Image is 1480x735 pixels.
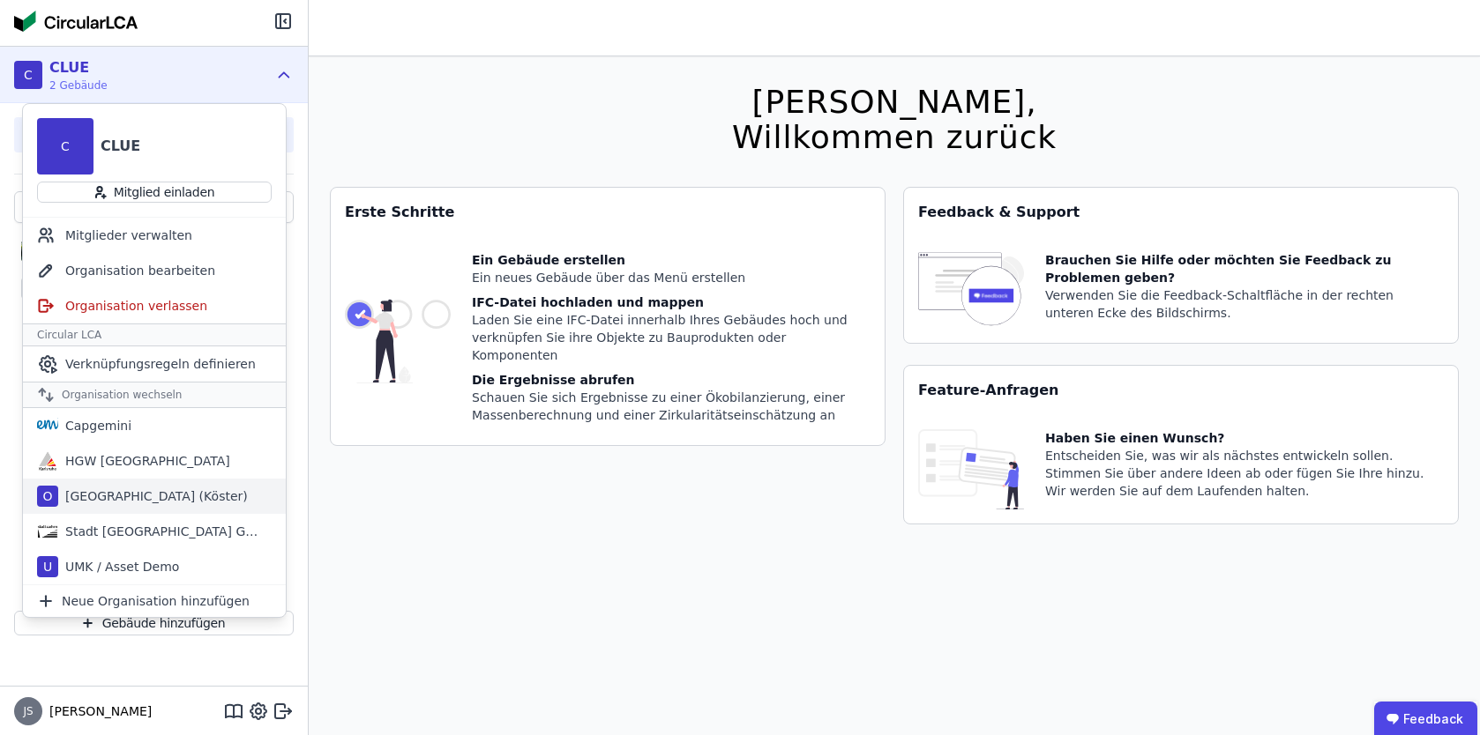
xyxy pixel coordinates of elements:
[1045,286,1444,322] div: Verwenden Sie die Feedback-Schaltfläche in der rechten unteren Ecke des Bildschirms.
[23,323,286,346] div: Circular LCA
[23,253,286,288] div: Organisation bearbeiten
[58,417,131,434] div: Capgemini
[14,61,42,89] div: C
[21,237,42,265] img: CircularLCA Demo Building
[1045,429,1444,447] div: Haben Sie einen Wunsch?
[904,188,1458,237] div: Feedback & Support
[345,251,451,431] img: getting_started_tile-DrF_GRSv.svg
[58,487,248,505] div: [GEOGRAPHIC_DATA] (Köster)
[472,371,871,389] div: Die Ergebnisse abrufen
[14,611,294,635] button: Gebäude hinzufügen
[37,182,272,203] button: Mitglied einladen
[37,521,58,542] img: Stadt Aachen Gebäudemanagement
[918,251,1024,329] img: feedback-icon-HCTs5lye.svg
[472,389,871,424] div: Schauen Sie sich Ergebnisse zu einer Ökobilanzierung, einer Massenberechnung und einer Zirkularit...
[37,450,58,471] img: HGW Karlsruhe
[14,11,138,32] img: Concular
[101,136,140,157] div: CLUE
[37,415,58,436] img: Capgemini
[37,556,58,577] div: U
[49,78,108,93] span: 2 Gebäude
[21,278,42,299] div: C
[1045,251,1444,286] div: Brauchen Sie Hilfe oder möchten Sie Feedback zu Problemen geben?
[65,355,256,373] span: Verknüpfungsregeln definieren
[732,120,1057,155] div: Willkommen zurück
[58,523,261,540] div: Stadt [GEOGRAPHIC_DATA] Gebäudemanagement
[472,269,871,286] div: Ein neues Gebäude über das Menü erstellen
[472,293,871,311] div: IFC-Datei hochladen und mappen
[472,251,871,269] div: Ein Gebäude erstellen
[37,486,58,507] div: O
[42,702,152,720] span: [PERSON_NAME]
[1045,447,1444,500] div: Entscheiden Sie, was wir als nächstes entwickeln sollen. Stimmen Sie über andere Ideen ab oder fü...
[472,311,871,364] div: Laden Sie eine IFC-Datei innerhalb Ihres Gebäudes hoch und verknüpfen Sie ihre Objekte zu Bauprod...
[37,118,93,174] div: C
[23,706,33,716] span: JS
[58,452,230,470] div: HGW [GEOGRAPHIC_DATA]
[23,218,286,253] div: Mitglieder verwalten
[331,188,885,237] div: Erste Schritte
[904,366,1458,415] div: Feature-Anfragen
[58,558,179,575] div: UMK / Asset Demo
[918,429,1024,509] img: feature_request_tile-UiXE1qGU.svg
[732,85,1057,120] div: [PERSON_NAME],
[23,382,286,408] div: Organisation wechseln
[23,288,286,323] div: Organisation verlassen
[62,592,250,610] span: Neue Organisation hinzufügen
[49,57,108,78] div: CLUE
